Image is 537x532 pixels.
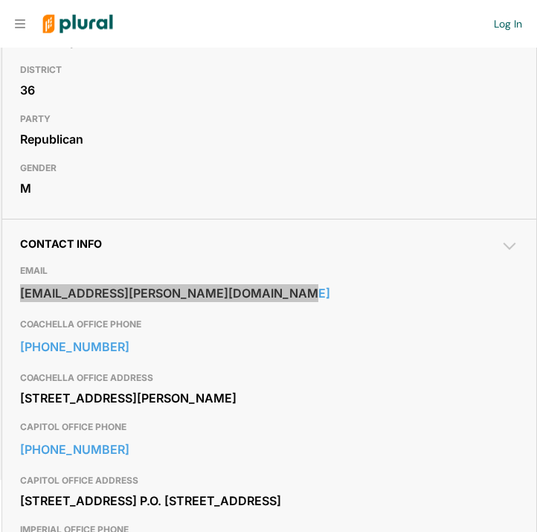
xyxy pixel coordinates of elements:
[20,61,518,79] h3: DISTRICT
[20,128,518,150] div: Republican
[20,315,518,333] h3: COACHELLA OFFICE PHONE
[20,282,518,304] a: [EMAIL_ADDRESS][PERSON_NAME][DOMAIN_NAME]
[494,17,522,31] a: Log In
[20,110,518,128] h3: PARTY
[20,472,518,490] h3: CAPITOL OFFICE ADDRESS
[20,438,518,461] a: [PHONE_NUMBER]
[20,237,102,250] span: Contact Info
[20,490,518,512] div: [STREET_ADDRESS] P.O. [STREET_ADDRESS]
[20,369,518,387] h3: COACHELLA OFFICE ADDRESS
[20,387,518,409] div: [STREET_ADDRESS][PERSON_NAME]
[20,177,518,199] div: M
[31,1,124,48] img: Logo for Plural
[20,336,518,358] a: [PHONE_NUMBER]
[20,262,518,280] h3: EMAIL
[20,79,518,101] div: 36
[20,418,518,436] h3: CAPITOL OFFICE PHONE
[20,159,518,177] h3: GENDER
